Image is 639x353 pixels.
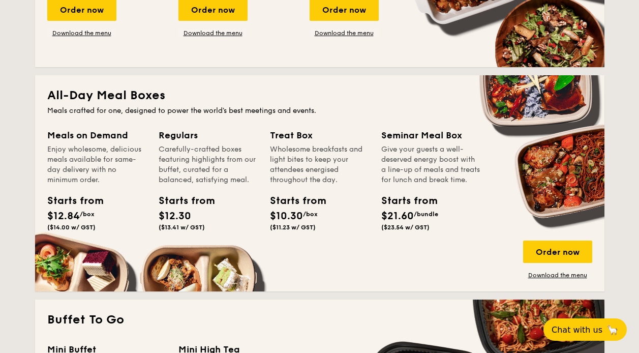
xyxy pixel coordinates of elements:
[270,144,369,185] div: Wholesome breakfasts and light bites to keep your attendees energised throughout the day.
[47,128,146,142] div: Meals on Demand
[270,128,369,142] div: Treat Box
[606,324,619,336] span: 🦙
[47,29,116,37] a: Download the menu
[270,210,303,222] span: $10.30
[381,193,427,209] div: Starts from
[303,211,318,218] span: /box
[178,29,248,37] a: Download the menu
[381,224,430,231] span: ($23.54 w/ GST)
[552,325,602,335] span: Chat with us
[47,210,80,222] span: $12.84
[381,144,480,185] div: Give your guests a well-deserved energy boost with a line-up of meals and treats for lunch and br...
[159,144,258,185] div: Carefully-crafted boxes featuring highlights from our buffet, curated for a balanced, satisfying ...
[47,312,592,328] h2: Buffet To Go
[270,193,316,209] div: Starts from
[310,29,379,37] a: Download the menu
[47,144,146,185] div: Enjoy wholesome, delicious meals available for same-day delivery with no minimum order.
[47,87,592,104] h2: All-Day Meal Boxes
[381,128,480,142] div: Seminar Meal Box
[523,241,592,263] div: Order now
[159,128,258,142] div: Regulars
[47,193,93,209] div: Starts from
[159,193,204,209] div: Starts from
[523,271,592,279] a: Download the menu
[159,224,205,231] span: ($13.41 w/ GST)
[381,210,414,222] span: $21.60
[47,224,96,231] span: ($14.00 w/ GST)
[543,318,627,341] button: Chat with us🦙
[159,210,191,222] span: $12.30
[47,106,592,116] div: Meals crafted for one, designed to power the world's best meetings and events.
[270,224,316,231] span: ($11.23 w/ GST)
[414,211,438,218] span: /bundle
[80,211,95,218] span: /box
